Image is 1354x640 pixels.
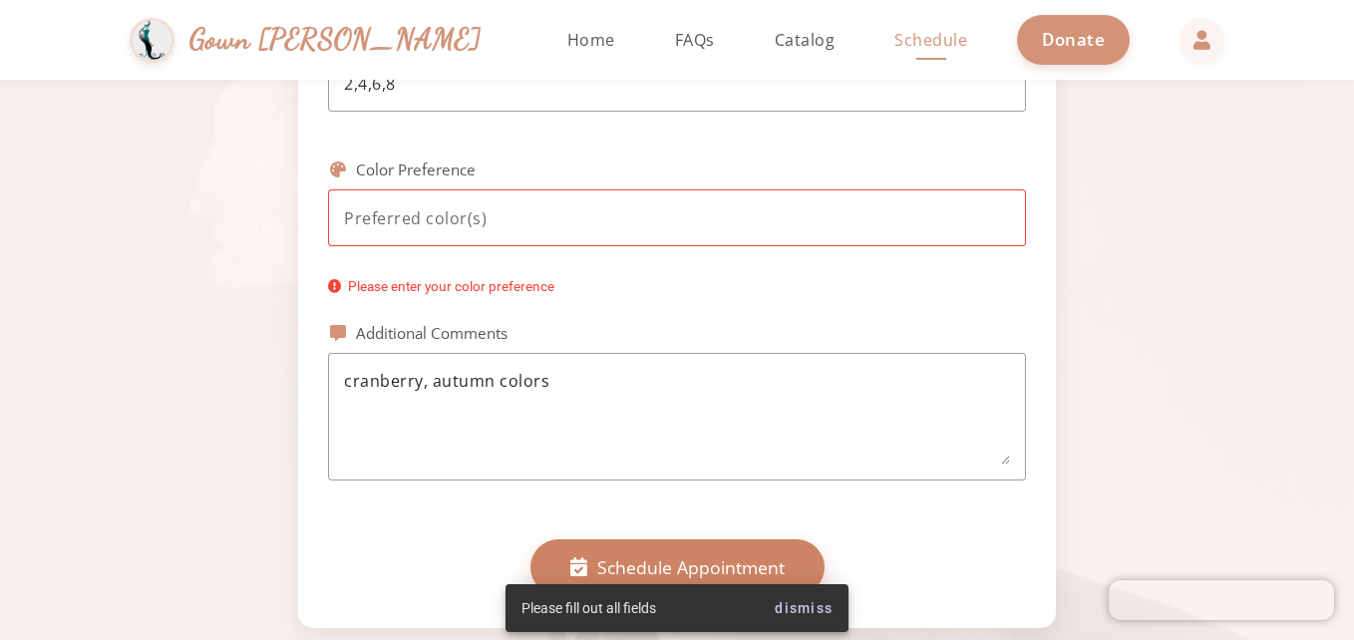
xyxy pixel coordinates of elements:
span: Schedule [894,29,967,51]
label: Color Preference [356,159,476,181]
span: Home [567,29,615,51]
button: dismiss [767,590,841,626]
span: Gown [PERSON_NAME] [189,18,482,61]
div: Please fill out all fields [506,584,767,632]
input: Preferred size(s) [344,72,1010,96]
span: Donate [1042,28,1105,51]
span: dismiss [775,598,833,619]
span: Schedule Appointment [597,554,785,580]
a: Gown [PERSON_NAME] [130,13,502,68]
button: Schedule Appointment [530,539,825,595]
span: Catalog [775,29,836,51]
input: Preferred color(s) [344,206,1010,230]
a: Donate [1017,15,1130,64]
span: Please enter your color preference [348,276,554,296]
span: FAQs [675,29,715,51]
iframe: Chatra live chat [1109,580,1334,620]
label: Additional Comments [356,322,508,345]
img: Gown Gmach Logo [130,18,174,63]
